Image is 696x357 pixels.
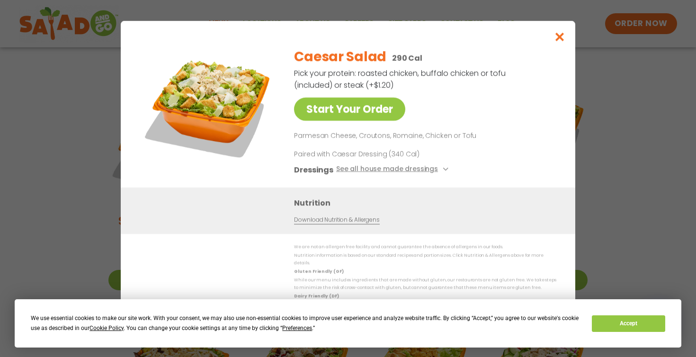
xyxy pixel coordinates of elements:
p: We are not an allergen free facility and cannot guarantee the absence of allergens in our foods. [294,243,556,250]
strong: Dairy Friendly (DF) [294,293,339,299]
span: Preferences [282,325,312,331]
div: We use essential cookies to make our site work. With your consent, we may also use non-essential ... [31,313,580,333]
p: Paired with Caesar Dressing (340 Cal) [294,149,469,159]
img: Featured product photo for Caesar Salad [142,40,275,172]
p: Parmesan Cheese, Croutons, Romaine, Chicken or Tofu [294,130,553,142]
p: While our menu includes ingredients that are made without gluten, our restaurants are not gluten ... [294,277,556,291]
strong: Gluten Friendly (GF) [294,268,343,274]
p: Pick your protein: roasted chicken, buffalo chicken or tofu (included) or steak (+$1.20) [294,67,507,91]
h3: Nutrition [294,197,561,209]
a: Download Nutrition & Allergens [294,215,379,224]
button: See all house made dressings [336,164,451,176]
h3: Dressings [294,164,333,176]
button: Accept [592,315,665,332]
button: Close modal [544,21,575,53]
div: Cookie Consent Prompt [15,299,681,348]
p: 290 Cal [392,52,422,64]
p: Nutrition information is based on our standard recipes and portion sizes. Click Nutrition & Aller... [294,252,556,267]
h2: Caesar Salad [294,47,386,67]
a: Start Your Order [294,98,405,121]
span: Cookie Policy [89,325,124,331]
